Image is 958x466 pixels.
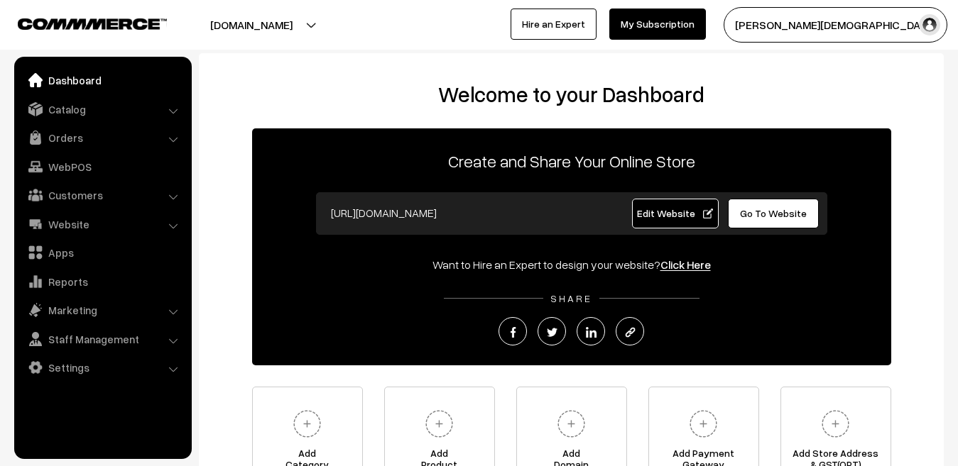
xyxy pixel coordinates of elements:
[18,326,187,352] a: Staff Management
[18,211,187,237] a: Website
[609,9,706,40] a: My Subscription
[660,257,711,272] a: Click Here
[919,14,940,35] img: user
[18,240,187,265] a: Apps
[18,96,187,122] a: Catalog
[816,404,855,443] img: plus.svg
[637,207,713,219] span: Edit Website
[18,154,187,179] a: WebPOS
[728,199,820,228] a: Go To Website
[420,404,459,443] img: plus.svg
[740,207,807,219] span: Go To Website
[632,199,719,228] a: Edit Website
[252,148,891,174] p: Create and Share Your Online Store
[511,9,597,40] a: Hire an Expert
[18,67,187,93] a: Dashboard
[213,82,930,107] h2: Welcome to your Dashboard
[18,269,187,294] a: Reports
[18,355,187,380] a: Settings
[724,7,947,43] button: [PERSON_NAME][DEMOGRAPHIC_DATA]
[18,18,167,29] img: COMMMERCE
[18,125,187,150] a: Orders
[684,404,723,443] img: plus.svg
[288,404,327,443] img: plus.svg
[18,297,187,323] a: Marketing
[160,7,342,43] button: [DOMAIN_NAME]
[552,404,591,443] img: plus.svg
[18,14,142,31] a: COMMMERCE
[543,292,599,304] span: SHARE
[252,256,891,273] div: Want to Hire an Expert to design your website?
[18,182,187,208] a: Customers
